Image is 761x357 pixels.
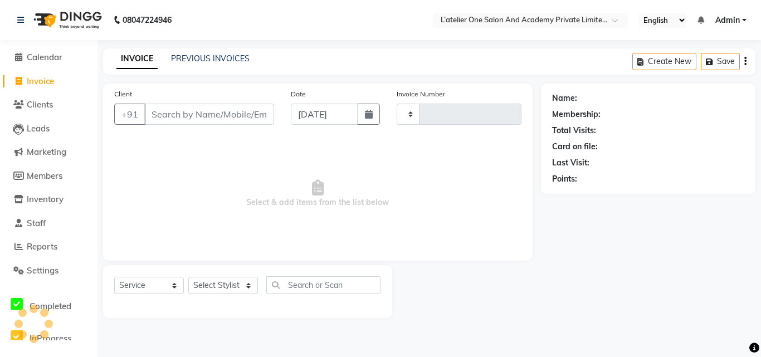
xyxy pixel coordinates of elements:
[116,49,158,69] a: INVOICE
[552,173,577,185] div: Points:
[171,53,250,63] a: PREVIOUS INVOICES
[397,89,445,99] label: Invoice Number
[3,193,95,206] a: Inventory
[27,241,57,252] span: Reports
[27,52,62,62] span: Calendar
[27,76,54,86] span: Invoice
[30,333,71,344] span: InProgress
[3,75,95,88] a: Invoice
[266,276,381,294] input: Search or Scan
[291,89,306,99] label: Date
[552,141,598,153] div: Card on file:
[27,170,62,181] span: Members
[552,125,596,136] div: Total Visits:
[144,104,274,125] input: Search by Name/Mobile/Email/Code
[114,138,521,250] span: Select & add items from the list below
[552,157,589,169] div: Last Visit:
[30,301,71,311] span: Completed
[114,89,132,99] label: Client
[632,53,696,70] button: Create New
[27,123,50,134] span: Leads
[3,217,95,230] a: Staff
[28,4,105,36] img: logo
[114,104,145,125] button: +91
[3,99,95,111] a: Clients
[123,4,172,36] b: 08047224946
[27,218,46,228] span: Staff
[552,92,577,104] div: Name:
[3,51,95,64] a: Calendar
[715,14,740,26] span: Admin
[552,109,601,120] div: Membership:
[3,265,95,277] a: Settings
[27,99,53,110] span: Clients
[3,170,95,183] a: Members
[3,123,95,135] a: Leads
[3,241,95,253] a: Reports
[27,265,58,276] span: Settings
[27,146,66,157] span: Marketing
[3,146,95,159] a: Marketing
[27,194,64,204] span: Inventory
[701,53,740,70] button: Save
